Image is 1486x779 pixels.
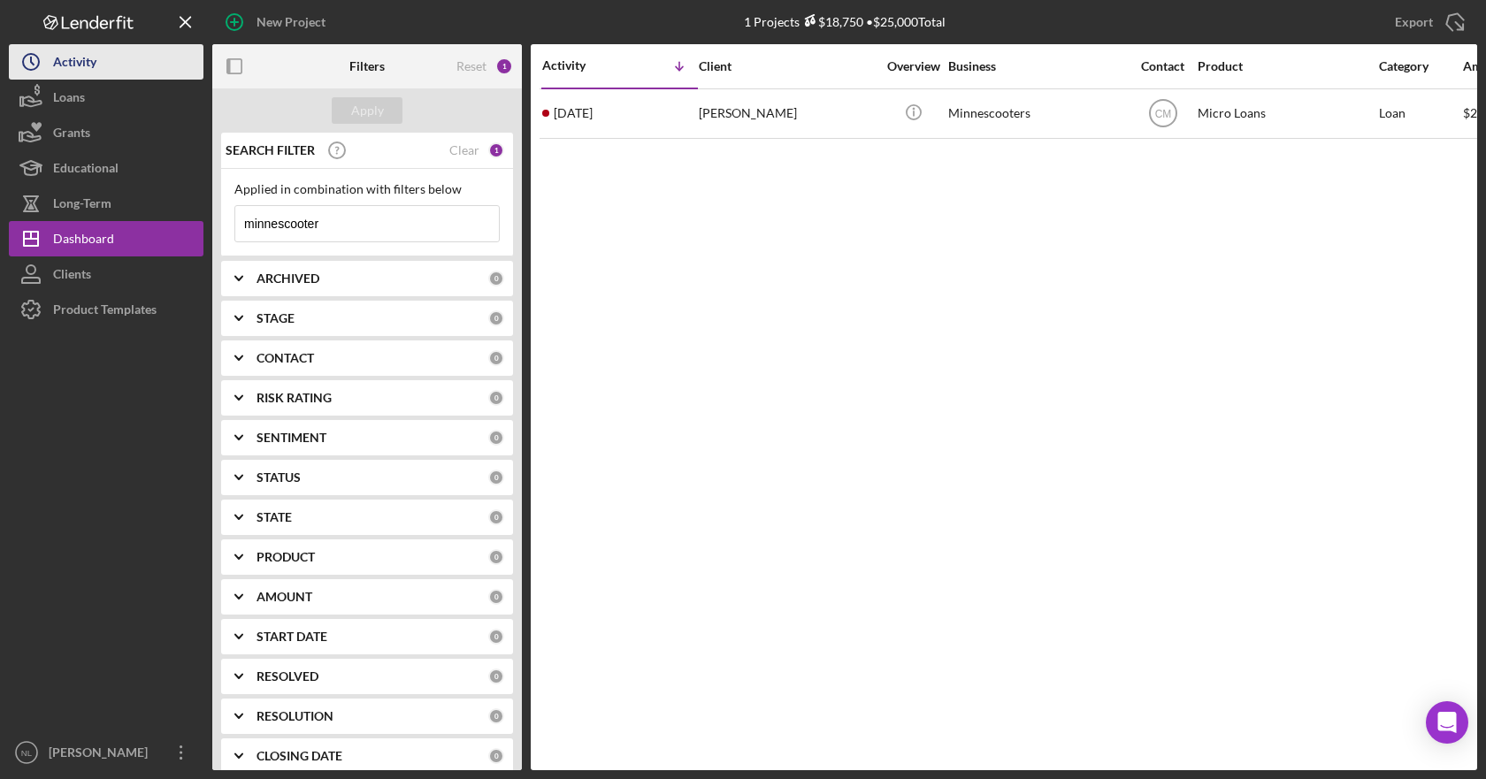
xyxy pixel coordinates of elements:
text: CM [1154,108,1171,120]
div: 0 [488,350,504,366]
div: 0 [488,708,504,724]
div: New Project [257,4,326,40]
b: STAGE [257,311,295,325]
button: Grants [9,115,203,150]
div: Export [1395,4,1433,40]
b: CLOSING DATE [257,749,342,763]
button: New Project [212,4,343,40]
div: $18,750 [800,14,863,29]
div: Activity [542,58,620,73]
div: 0 [488,430,504,446]
div: 0 [488,509,504,525]
div: Product Templates [53,292,157,332]
b: CONTACT [257,351,314,365]
button: Clients [9,256,203,292]
div: 0 [488,748,504,764]
div: 0 [488,310,504,326]
b: STATE [257,510,292,524]
div: Grants [53,115,90,155]
div: Client [699,59,876,73]
b: START DATE [257,630,327,644]
div: Clear [449,143,479,157]
text: NL [21,748,33,758]
div: Loans [53,80,85,119]
div: 0 [488,271,504,286]
b: SEARCH FILTER [226,143,315,157]
b: PRODUCT [257,550,315,564]
button: Educational [9,150,203,186]
div: [PERSON_NAME] [699,90,876,137]
div: Overview [880,59,946,73]
div: 0 [488,668,504,684]
div: Open Intercom Messenger [1426,701,1468,744]
button: Activity [9,44,203,80]
div: Dashboard [53,221,114,261]
button: NL[PERSON_NAME] [9,735,203,770]
div: 1 Projects • $25,000 Total [744,14,946,29]
div: Applied in combination with filters below [234,182,500,196]
div: Long-Term [53,186,111,225]
div: Business [948,59,1125,73]
b: RESOLVED [257,669,318,684]
b: Filters [349,59,385,73]
div: 0 [488,589,504,605]
div: Micro Loans [1198,90,1375,137]
div: 1 [488,142,504,158]
b: STATUS [257,470,301,485]
b: SENTIMENT [257,431,326,445]
button: Product Templates [9,292,203,327]
div: Apply [351,97,384,124]
b: RISK RATING [257,391,332,405]
b: ARCHIVED [257,271,319,286]
div: Clients [53,256,91,296]
div: Product [1198,59,1375,73]
button: Loans [9,80,203,115]
button: Export [1377,4,1477,40]
button: Long-Term [9,186,203,221]
div: 1 [495,57,513,75]
div: 0 [488,629,504,645]
button: Apply [332,97,402,124]
div: 0 [488,549,504,565]
div: Loan [1379,90,1461,137]
time: 2025-08-04 13:49 [554,106,593,120]
b: RESOLUTION [257,709,333,723]
div: Educational [53,150,119,190]
div: Contact [1130,59,1196,73]
button: Dashboard [9,221,203,256]
b: AMOUNT [257,590,312,604]
div: Reset [456,59,486,73]
div: Category [1379,59,1461,73]
div: 0 [488,390,504,406]
div: 0 [488,470,504,485]
div: Activity [53,44,96,84]
div: Minnescooters [948,90,1125,137]
div: [PERSON_NAME] [44,735,159,775]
